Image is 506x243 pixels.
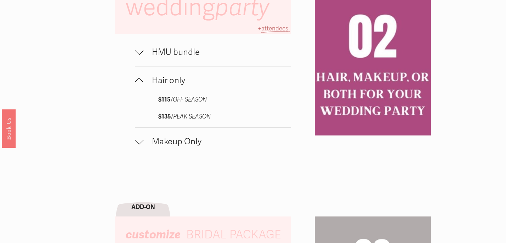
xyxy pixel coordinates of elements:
[173,96,207,103] em: OFF SEASON
[158,111,267,122] p: /
[135,38,291,66] button: HMU bundle
[126,227,181,242] em: customize
[258,25,261,32] span: +
[186,227,281,242] span: BRIDAL PACKAGE
[135,128,291,156] button: Makeup Only
[261,25,288,32] span: attendees
[131,203,155,211] strong: ADD-ON
[2,109,16,147] a: Book Us
[143,137,291,147] span: Makeup Only
[143,47,291,57] span: HMU bundle
[158,94,267,105] p: /
[135,66,291,94] button: Hair only
[135,94,291,127] div: Hair only
[158,113,171,120] strong: $135
[143,75,291,86] span: Hair only
[158,96,171,103] strong: $115
[173,113,211,120] em: PEAK SEASON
